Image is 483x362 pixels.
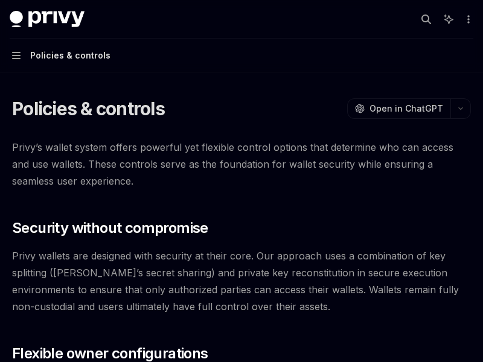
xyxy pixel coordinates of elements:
h1: Policies & controls [12,98,165,119]
span: Privy wallets are designed with security at their core. Our approach uses a combination of key sp... [12,247,471,315]
span: Open in ChatGPT [369,103,443,115]
button: Open in ChatGPT [347,98,450,119]
span: Security without compromise [12,218,208,238]
div: Policies & controls [30,48,110,63]
span: Privy’s wallet system offers powerful yet flexible control options that determine who can access ... [12,139,471,189]
button: More actions [461,11,473,28]
img: dark logo [10,11,85,28]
